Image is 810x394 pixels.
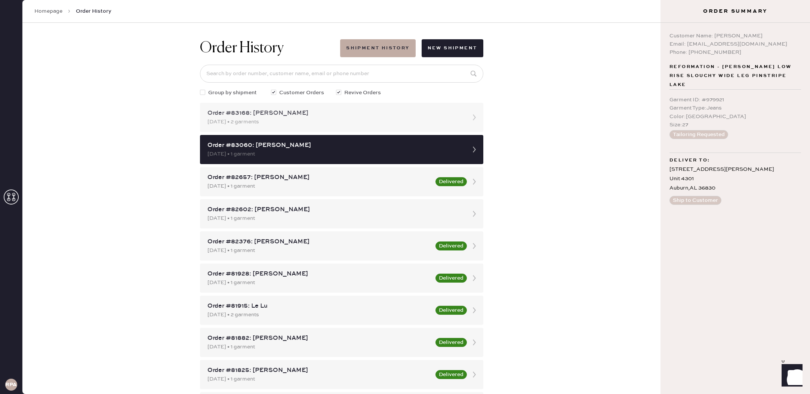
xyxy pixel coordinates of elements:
[207,141,462,150] div: Order #83060: [PERSON_NAME]
[207,375,431,383] div: [DATE] • 1 garment
[660,7,810,15] h3: Order Summary
[669,96,801,104] div: Garment ID : # 979921
[669,40,801,48] div: Email: [EMAIL_ADDRESS][DOMAIN_NAME]
[669,48,801,56] div: Phone: [PHONE_NUMBER]
[207,118,462,126] div: [DATE] • 2 garments
[669,121,801,129] div: Size : 27
[208,89,257,97] span: Group by shipment
[207,302,431,311] div: Order #81915: Le Lu
[435,306,467,315] button: Delivered
[34,7,62,15] a: Homepage
[435,370,467,379] button: Delivered
[340,39,415,57] button: Shipment History
[669,113,801,121] div: Color : [GEOGRAPHIC_DATA]
[200,39,284,57] h1: Order History
[207,278,431,287] div: [DATE] • 1 garment
[207,343,431,351] div: [DATE] • 1 garment
[669,156,710,165] span: Deliver to:
[669,196,721,205] button: Ship to Customer
[207,334,431,343] div: Order #81882: [PERSON_NAME]
[207,173,431,182] div: Order #82657: [PERSON_NAME]
[774,360,807,393] iframe: Front Chat
[207,150,462,158] div: [DATE] • 1 garment
[5,382,17,387] h3: RPA
[669,104,801,112] div: Garment Type : Jeans
[435,177,467,186] button: Delivered
[207,311,431,319] div: [DATE] • 2 garments
[207,109,462,118] div: Order #83168: [PERSON_NAME]
[207,182,431,190] div: [DATE] • 1 garment
[344,89,381,97] span: Revive Orders
[207,214,462,222] div: [DATE] • 1 garment
[669,130,728,139] button: Tailoring Requested
[76,7,111,15] span: Order History
[435,241,467,250] button: Delivered
[279,89,324,97] span: Customer Orders
[435,338,467,347] button: Delivered
[200,65,483,83] input: Search by order number, customer name, email or phone number
[669,32,801,40] div: Customer Name: [PERSON_NAME]
[435,274,467,283] button: Delivered
[207,366,431,375] div: Order #81825: [PERSON_NAME]
[422,39,483,57] button: New Shipment
[207,237,431,246] div: Order #82376: [PERSON_NAME]
[207,270,431,278] div: Order #81928: [PERSON_NAME]
[207,246,431,255] div: [DATE] • 1 garment
[669,62,801,89] span: Reformation - [PERSON_NAME] Low Rise Slouchy Wide Leg Pinstripe Lake
[669,165,801,193] div: [STREET_ADDRESS][PERSON_NAME] Unit 4301 Auburn , AL 36830
[207,205,462,214] div: Order #82602: [PERSON_NAME]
